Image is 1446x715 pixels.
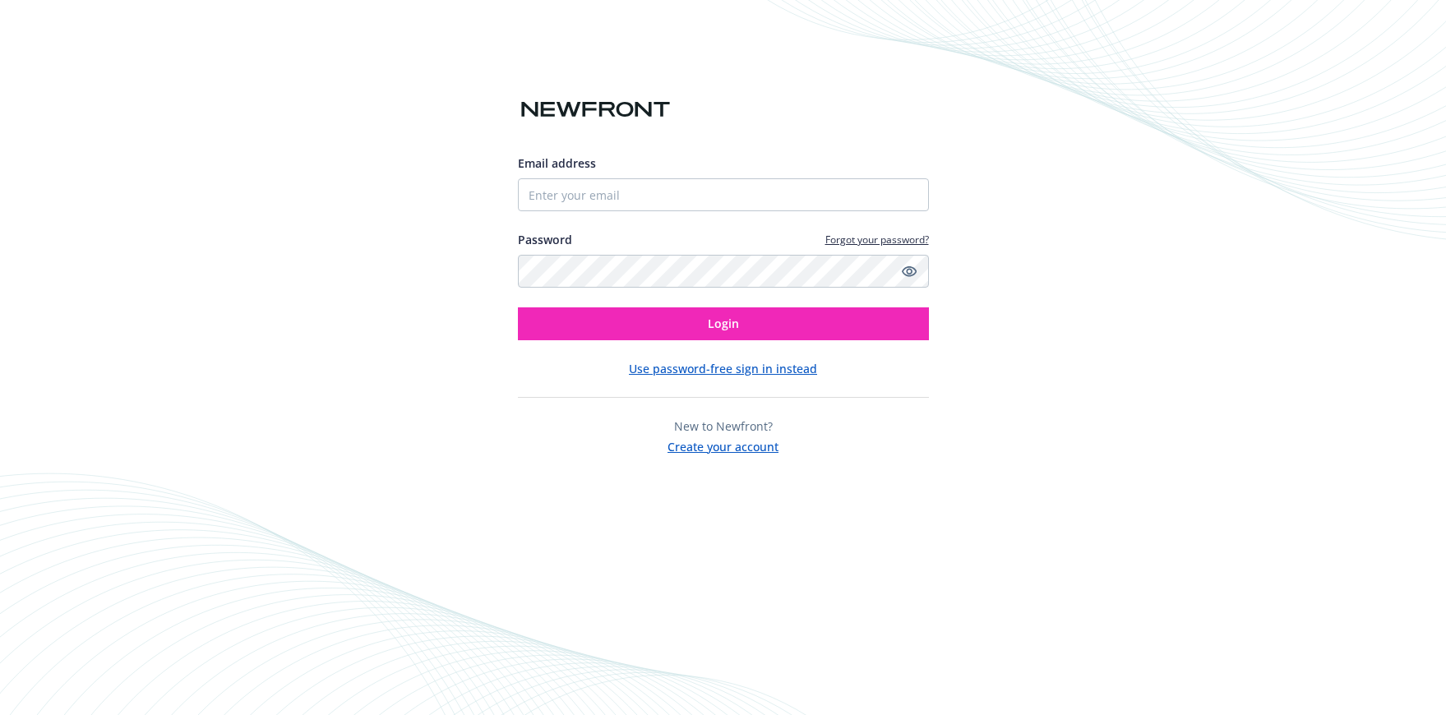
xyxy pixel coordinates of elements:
[518,178,929,211] input: Enter your email
[825,233,929,247] a: Forgot your password?
[518,155,596,171] span: Email address
[899,261,919,281] a: Show password
[518,307,929,340] button: Login
[518,95,673,124] img: Newfront logo
[674,418,773,434] span: New to Newfront?
[518,231,572,248] label: Password
[518,255,929,288] input: Enter your password
[629,360,817,377] button: Use password-free sign in instead
[668,435,778,455] button: Create your account
[708,316,739,331] span: Login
